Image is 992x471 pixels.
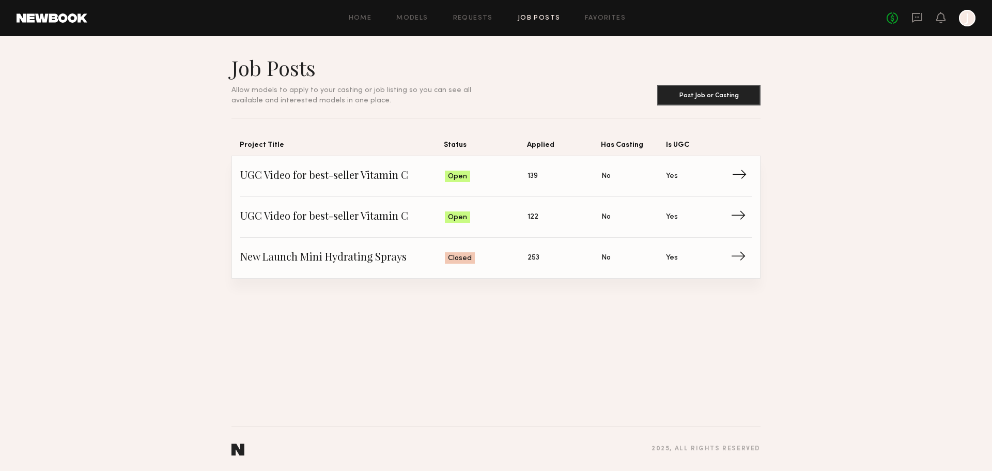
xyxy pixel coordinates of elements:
span: Closed [448,253,472,264]
span: → [731,250,752,266]
span: Yes [666,171,678,182]
span: Project Title [240,139,444,156]
button: Post Job or Casting [657,85,761,105]
span: Open [448,172,467,182]
span: 139 [528,171,538,182]
a: UGC Video for best-seller Vitamin COpen139NoYes→ [240,156,752,197]
span: No [601,211,611,223]
span: 253 [528,252,539,264]
span: No [601,252,611,264]
span: Applied [527,139,601,156]
a: J [959,10,975,26]
h1: Job Posts [231,55,496,81]
a: UGC Video for best-seller Vitamin COpen122NoYes→ [240,197,752,238]
a: Favorites [585,15,626,22]
span: Yes [666,252,678,264]
span: 122 [528,211,538,223]
a: Job Posts [518,15,561,22]
span: Yes [666,211,678,223]
span: Is UGC [666,139,731,156]
a: New Launch Mini Hydrating SpraysClosed253NoYes→ [240,238,752,278]
a: Requests [453,15,493,22]
span: Status [444,139,527,156]
span: → [731,209,752,225]
span: Open [448,212,467,223]
div: 2025 , all rights reserved [652,446,761,452]
span: UGC Video for best-seller Vitamin C [240,209,445,225]
a: Home [349,15,372,22]
span: Allow models to apply to your casting or job listing so you can see all available and interested ... [231,87,471,104]
span: Has Casting [601,139,666,156]
span: No [601,171,611,182]
a: Models [396,15,428,22]
span: → [732,169,753,184]
span: UGC Video for best-seller Vitamin C [240,169,445,184]
span: New Launch Mini Hydrating Sprays [240,250,445,266]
